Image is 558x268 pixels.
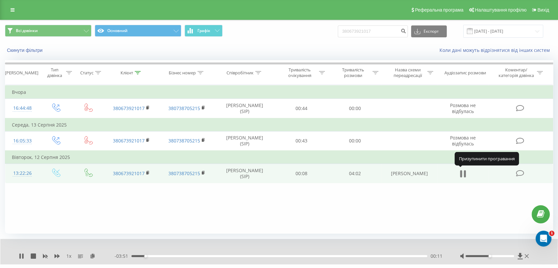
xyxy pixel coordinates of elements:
iframe: Intercom live chat [536,231,551,247]
div: 16:05:33 [12,134,33,147]
button: Графік [185,25,223,37]
td: Вчора [5,86,553,99]
span: Вихід [538,7,549,13]
div: Співробітник [227,70,254,76]
div: Статус [80,70,93,76]
span: Розмова не відбулась [450,102,476,114]
td: 04:02 [328,164,382,183]
button: Основний [95,25,181,37]
span: Налаштування профілю [475,7,526,13]
button: Експорт [411,25,447,37]
td: 00:43 [275,131,328,151]
div: Бізнес номер [169,70,196,76]
div: 16:44:48 [12,102,33,115]
span: 1 x [66,253,71,259]
span: 1 [549,231,554,236]
td: [PERSON_NAME] [382,164,437,183]
button: Всі дзвінки [5,25,91,37]
a: 380673921017 [113,137,145,144]
div: Тривалість очікування [282,67,317,78]
div: Клієнт [121,70,133,76]
td: [PERSON_NAME] (SIP) [215,164,274,183]
a: 380673921017 [113,170,145,176]
span: - 03:51 [115,253,131,259]
a: 380673921017 [113,105,145,111]
span: Реферальна програма [415,7,464,13]
button: Скинути фільтри [5,47,46,53]
div: Назва схеми переадресації [390,67,426,78]
a: Коли дані можуть відрізнятися вiд інших систем [439,47,553,53]
div: 13:22:26 [12,167,33,180]
div: Accessibility label [144,255,147,257]
a: 380738705215 [168,105,200,111]
span: Графік [197,28,210,33]
div: Коментар/категорія дзвінка [497,67,535,78]
input: Пошук за номером [338,25,408,37]
td: 00:00 [328,131,382,151]
span: Розмова не відбулась [450,134,476,147]
td: [PERSON_NAME] (SIP) [215,131,274,151]
td: [PERSON_NAME] (SIP) [215,99,274,118]
span: 00:11 [431,253,442,259]
a: 380738705215 [168,137,200,144]
div: Тривалість розмови [335,67,371,78]
td: Середа, 13 Серпня 2025 [5,118,553,132]
div: Призупинити програвання [455,152,519,165]
td: Вівторок, 12 Серпня 2025 [5,151,553,164]
td: 00:08 [275,164,328,183]
a: 380738705215 [168,170,200,176]
div: Accessibility label [488,255,491,257]
div: Тип дзвінка [45,67,64,78]
td: 00:44 [275,99,328,118]
span: Всі дзвінки [16,28,38,33]
div: [PERSON_NAME] [5,70,38,76]
td: 00:00 [328,99,382,118]
div: Аудіозапис розмови [444,70,486,76]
